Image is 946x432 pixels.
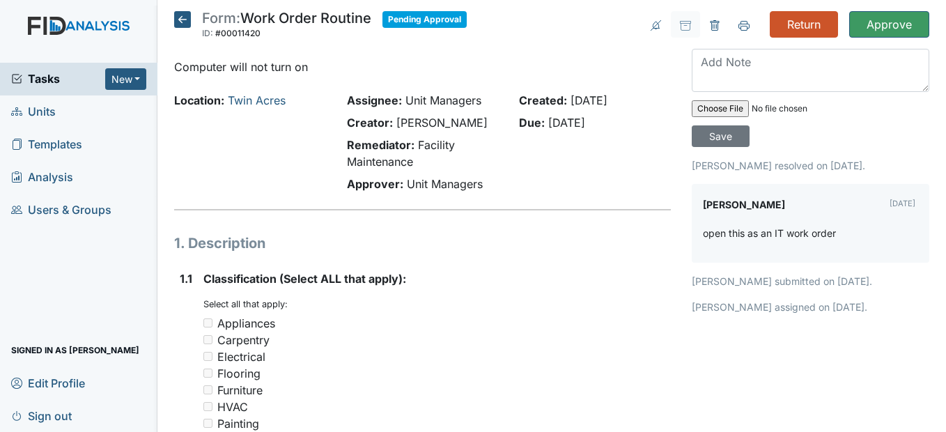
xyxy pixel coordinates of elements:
a: Tasks [11,70,105,87]
strong: Remediator: [347,138,414,152]
span: Analysis [11,167,73,188]
span: [PERSON_NAME] [396,116,488,130]
div: Appliances [217,315,275,332]
span: Templates [11,134,82,155]
small: Select all that apply: [203,299,288,309]
input: Electrical [203,352,212,361]
small: [DATE] [890,199,915,208]
strong: Location: [174,93,224,107]
span: Classification (Select ALL that apply): [203,272,406,286]
span: Unit Managers [405,93,481,107]
span: Pending Approval [382,11,467,28]
div: Furniture [217,382,263,399]
a: Twin Acres [228,93,286,107]
strong: Created: [519,93,567,107]
input: Appliances [203,318,212,327]
input: Furniture [203,385,212,394]
input: Flooring [203,369,212,378]
label: [PERSON_NAME] [703,195,785,215]
input: Return [770,11,838,38]
input: Save [692,125,750,147]
p: [PERSON_NAME] assigned on [DATE]. [692,300,929,314]
label: 1.1 [180,270,192,287]
button: New [105,68,147,90]
span: Form: [202,10,240,26]
strong: Assignee: [347,93,402,107]
strong: Approver: [347,177,403,191]
p: Computer will not turn on [174,59,670,75]
div: Work Order Routine [202,11,371,42]
span: Signed in as [PERSON_NAME] [11,339,139,361]
span: Edit Profile [11,372,85,394]
span: ID: [202,28,213,38]
span: [DATE] [548,116,585,130]
span: #00011420 [215,28,261,38]
input: Painting [203,419,212,428]
p: [PERSON_NAME] submitted on [DATE]. [692,274,929,288]
span: Unit Managers [407,177,483,191]
div: Carpentry [217,332,270,348]
div: HVAC [217,399,248,415]
input: Carpentry [203,335,212,344]
div: Electrical [217,348,265,365]
div: Painting [217,415,259,432]
input: HVAC [203,402,212,411]
p: [PERSON_NAME] resolved on [DATE]. [692,158,929,173]
span: Sign out [11,405,72,426]
h1: 1. Description [174,233,670,254]
strong: Creator: [347,116,393,130]
span: Units [11,101,56,123]
input: Approve [849,11,929,38]
div: Flooring [217,365,261,382]
span: [DATE] [571,93,607,107]
span: Users & Groups [11,199,111,221]
strong: Due: [519,116,545,130]
p: open this as an IT work order [703,226,836,240]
